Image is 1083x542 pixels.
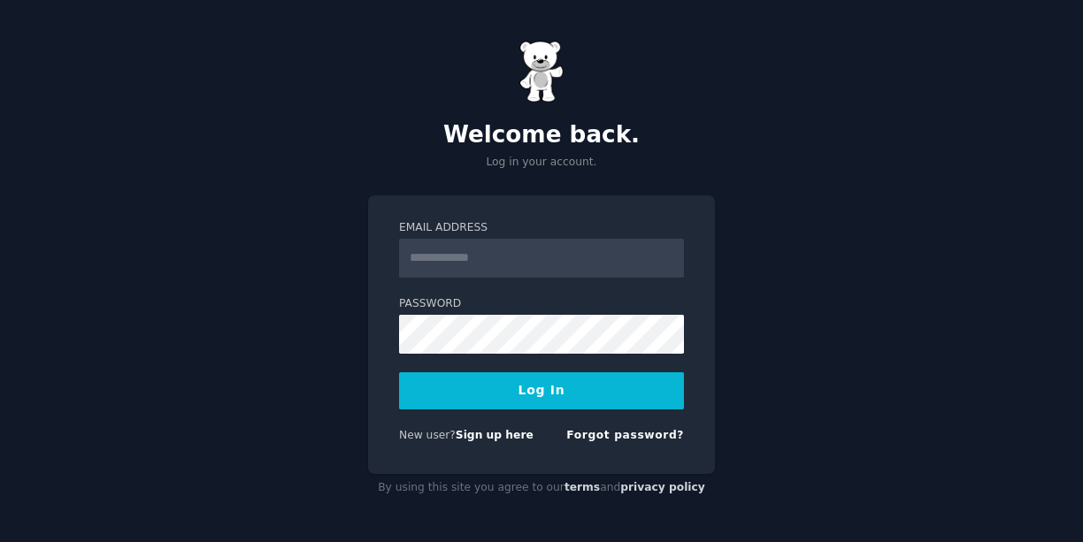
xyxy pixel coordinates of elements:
[368,155,715,171] p: Log in your account.
[566,429,684,441] a: Forgot password?
[519,41,564,103] img: Gummy Bear
[399,220,684,236] label: Email Address
[565,481,600,493] a: terms
[399,296,684,312] label: Password
[368,474,715,502] div: By using this site you agree to our and
[368,121,715,149] h2: Welcome back.
[399,372,684,409] button: Log In
[456,429,534,441] a: Sign up here
[399,429,456,441] span: New user?
[620,481,705,493] a: privacy policy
